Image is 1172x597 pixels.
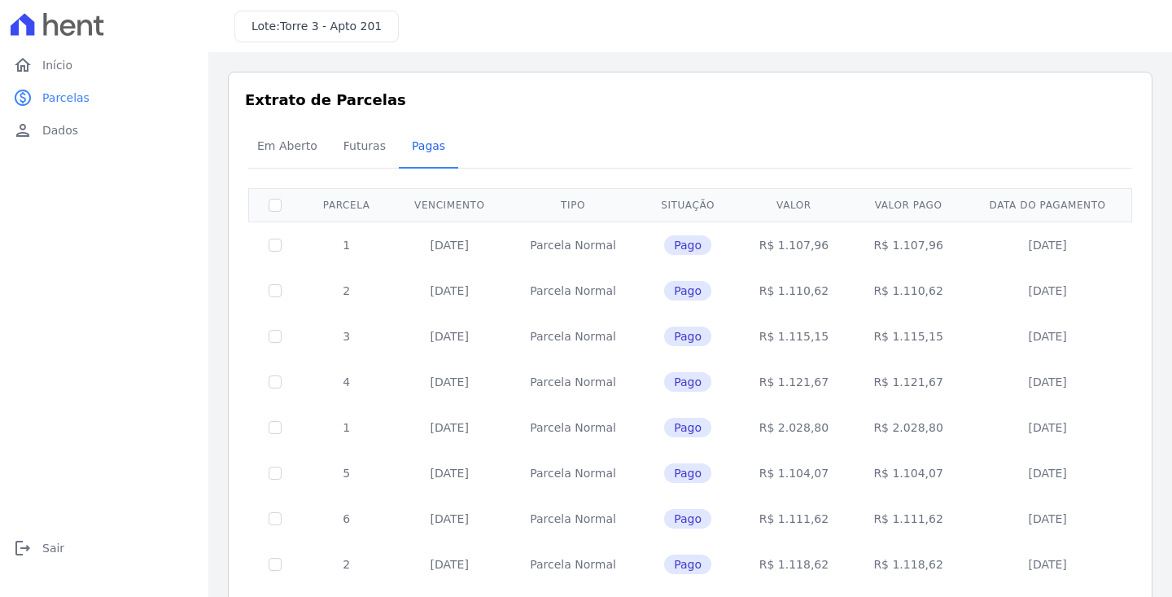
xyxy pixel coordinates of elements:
[507,405,639,450] td: Parcela Normal
[301,542,391,587] td: 2
[301,188,391,222] th: Parcela
[965,222,1129,268] td: [DATE]
[269,284,282,297] input: Só é possível selecionar pagamentos em aberto
[664,281,711,301] span: Pago
[737,405,851,450] td: R$ 2.028,80
[737,359,851,405] td: R$ 1.121,67
[965,496,1129,542] td: [DATE]
[42,122,78,138] span: Dados
[851,188,966,222] th: Valor pago
[737,314,851,359] td: R$ 1.115,15
[965,188,1129,222] th: Data do pagamento
[851,405,966,450] td: R$ 2.028,80
[301,314,391,359] td: 3
[507,222,639,268] td: Parcela Normal
[334,129,396,162] span: Futuras
[391,268,507,314] td: [DATE]
[391,314,507,359] td: [DATE]
[507,359,639,405] td: Parcela Normal
[42,540,64,556] span: Sair
[391,405,507,450] td: [DATE]
[301,359,391,405] td: 4
[269,467,282,480] input: Só é possível selecionar pagamentos em aberto
[664,555,711,574] span: Pago
[330,126,399,169] a: Futuras
[402,129,455,162] span: Pagas
[269,239,282,252] input: Só é possível selecionar pagamentos em aberto
[507,450,639,496] td: Parcela Normal
[851,268,966,314] td: R$ 1.110,62
[737,188,851,222] th: Valor
[301,450,391,496] td: 5
[7,532,202,564] a: logoutSair
[965,359,1129,405] td: [DATE]
[965,450,1129,496] td: [DATE]
[639,188,737,222] th: Situação
[13,88,33,108] i: paid
[7,49,202,81] a: homeInício
[247,129,327,162] span: Em Aberto
[391,188,507,222] th: Vencimento
[851,450,966,496] td: R$ 1.104,07
[664,327,711,346] span: Pago
[244,126,330,169] a: Em Aberto
[965,405,1129,450] td: [DATE]
[399,126,458,169] a: Pagas
[507,314,639,359] td: Parcela Normal
[737,222,851,268] td: R$ 1.107,96
[301,268,391,314] td: 2
[13,55,33,75] i: home
[965,268,1129,314] td: [DATE]
[391,222,507,268] td: [DATE]
[391,542,507,587] td: [DATE]
[391,450,507,496] td: [DATE]
[269,512,282,525] input: Só é possível selecionar pagamentos em aberto
[965,314,1129,359] td: [DATE]
[851,359,966,405] td: R$ 1.121,67
[301,405,391,450] td: 1
[269,375,282,388] input: Só é possível selecionar pagamentos em aberto
[391,359,507,405] td: [DATE]
[42,57,72,73] span: Início
[269,330,282,343] input: Só é possível selecionar pagamentos em aberto
[251,18,382,35] h3: Lote:
[7,114,202,147] a: personDados
[737,450,851,496] td: R$ 1.104,07
[507,188,639,222] th: Tipo
[664,509,711,529] span: Pago
[7,81,202,114] a: paidParcelas
[737,496,851,542] td: R$ 1.111,62
[851,496,966,542] td: R$ 1.111,62
[13,121,33,140] i: person
[269,421,282,434] input: Só é possível selecionar pagamentos em aberto
[664,418,711,437] span: Pago
[664,235,711,255] span: Pago
[851,314,966,359] td: R$ 1.115,15
[507,268,639,314] td: Parcela Normal
[280,20,382,33] span: Torre 3 - Apto 201
[965,542,1129,587] td: [DATE]
[851,222,966,268] td: R$ 1.107,96
[269,558,282,571] input: Só é possível selecionar pagamentos em aberto
[245,89,1135,111] h3: Extrato de Parcelas
[737,542,851,587] td: R$ 1.118,62
[851,542,966,587] td: R$ 1.118,62
[737,268,851,314] td: R$ 1.110,62
[13,538,33,558] i: logout
[664,463,711,483] span: Pago
[301,222,391,268] td: 1
[301,496,391,542] td: 6
[391,496,507,542] td: [DATE]
[507,496,639,542] td: Parcela Normal
[507,542,639,587] td: Parcela Normal
[42,90,90,106] span: Parcelas
[664,372,711,392] span: Pago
